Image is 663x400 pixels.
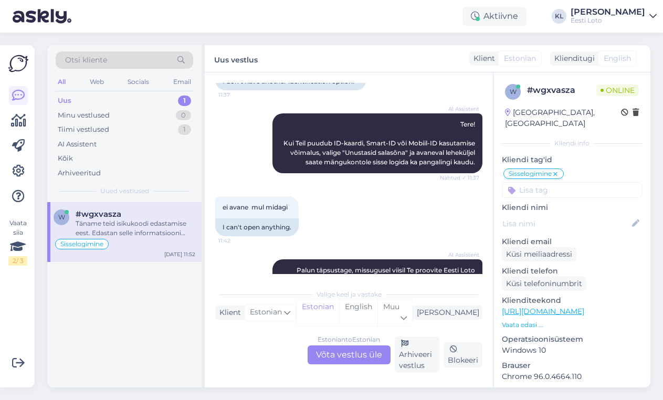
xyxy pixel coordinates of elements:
[76,209,121,219] span: #wgxvasza
[510,88,517,96] span: w
[502,218,630,229] input: Lisa nimi
[462,7,527,26] div: Aktiivne
[440,251,479,259] span: AI Assistent
[504,53,536,64] span: Estonian
[250,307,282,318] span: Estonian
[308,345,391,364] div: Võta vestlus üle
[552,9,566,24] div: KL
[65,55,107,66] span: Otsi kliente
[58,213,65,221] span: w
[8,54,28,73] img: Askly Logo
[218,237,258,245] span: 11:42
[395,336,440,373] div: Arhiveeri vestlus
[176,110,191,121] div: 0
[164,250,195,258] div: [DATE] 11:52
[297,266,477,283] span: Palun täpsustage, missugusel viisil Te proovite Eesti Loto lehele sisse logida ning millise veate...
[502,371,642,382] p: Chrome 96.0.4664.110
[502,277,586,291] div: Küsi telefoninumbrit
[215,307,241,318] div: Klient
[60,241,103,247] span: Sisselogimine
[318,335,380,344] div: Estonian to Estonian
[171,75,193,89] div: Email
[125,75,151,89] div: Socials
[58,168,101,178] div: Arhiveeritud
[444,342,482,367] div: Blokeeri
[596,85,639,96] span: Online
[502,139,642,148] div: Kliendi info
[339,299,377,326] div: English
[502,247,576,261] div: Küsi meiliaadressi
[8,256,27,266] div: 2 / 3
[502,154,642,165] p: Kliendi tag'id
[571,8,657,25] a: [PERSON_NAME]Eesti Loto
[58,110,110,121] div: Minu vestlused
[502,307,584,316] a: [URL][DOMAIN_NAME]
[527,84,596,97] div: # wgxvasza
[502,320,642,330] p: Vaata edasi ...
[58,96,71,106] div: Uus
[215,218,299,236] div: I can't open anything.
[502,266,642,277] p: Kliendi telefon
[214,51,258,66] label: Uus vestlus
[502,182,642,198] input: Lisa tag
[440,174,479,182] span: Nähtud ✓ 11:37
[297,299,339,326] div: Estonian
[56,75,68,89] div: All
[571,8,645,16] div: [PERSON_NAME]
[502,236,642,247] p: Kliendi email
[283,120,477,166] span: Tere! Kui Teil puudub ID-kaardi, Smart-ID või Mobiil-ID kasutamise võimalus, valige "Unustasid sa...
[502,334,642,345] p: Operatsioonisüsteem
[550,53,595,64] div: Klienditugi
[502,202,642,213] p: Kliendi nimi
[413,307,479,318] div: [PERSON_NAME]
[58,124,109,135] div: Tiimi vestlused
[383,302,399,311] span: Muu
[440,105,479,113] span: AI Assistent
[58,139,97,150] div: AI Assistent
[502,360,642,371] p: Brauser
[88,75,106,89] div: Web
[502,345,642,356] p: Windows 10
[218,91,258,99] span: 11:37
[505,107,621,129] div: [GEOGRAPHIC_DATA], [GEOGRAPHIC_DATA]
[76,219,195,238] div: Täname teid isikukoodi edastamise eest. Edastan selle informatsiooni kolleegile, kes saab teid ed...
[178,124,191,135] div: 1
[100,186,149,196] span: Uued vestlused
[8,218,27,266] div: Vaata siia
[509,171,552,177] span: Sisselogimine
[178,96,191,106] div: 1
[571,16,645,25] div: Eesti Loto
[502,295,642,306] p: Klienditeekond
[223,203,288,211] span: ei avane mul midagi
[215,290,482,299] div: Valige keel ja vastake
[58,153,73,164] div: Kõik
[604,53,631,64] span: English
[469,53,495,64] div: Klient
